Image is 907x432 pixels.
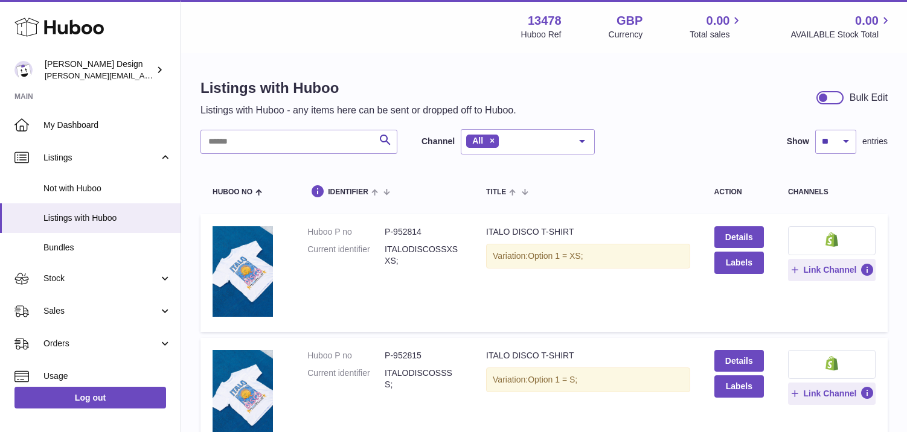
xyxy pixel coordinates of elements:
[788,188,876,196] div: channels
[43,305,159,317] span: Sales
[421,136,455,147] label: Channel
[714,188,764,196] div: action
[385,350,462,361] dd: P-952815
[385,367,462,390] dd: ITALODISCOSSS S;
[213,226,273,317] img: ITALO DISCO T-SHIRT
[804,388,857,399] span: Link Channel
[200,78,516,98] h1: Listings with Huboo
[213,188,252,196] span: Huboo no
[521,29,562,40] div: Huboo Ref
[617,13,643,29] strong: GBP
[788,259,876,281] button: Link Channel
[714,226,764,248] a: Details
[862,136,888,147] span: entries
[714,252,764,273] button: Labels
[825,356,838,370] img: shopify-small.png
[43,370,171,382] span: Usage
[825,232,838,247] img: shopify-small.png
[690,13,743,40] a: 0.00 Total sales
[788,383,876,404] button: Link Channel
[43,119,171,131] span: My Dashboard
[850,91,888,104] div: Bulk Edit
[45,59,153,81] div: [PERSON_NAME] Design
[307,367,385,390] dt: Current identifier
[200,104,516,117] p: Listings with Huboo - any items here can be sent or dropped off to Huboo.
[790,29,893,40] span: AVAILABLE Stock Total
[307,350,385,361] dt: Huboo P no
[714,375,764,397] button: Labels
[528,13,562,29] strong: 13478
[43,212,171,224] span: Listings with Huboo
[714,350,764,372] a: Details
[307,226,385,238] dt: Huboo P no
[528,251,583,261] span: Option 1 = XS;
[472,136,483,145] span: All
[855,13,879,29] span: 0.00
[43,152,159,164] span: Listings
[14,61,33,79] img: madeleine.mcindoe@gmail.com
[486,350,690,361] div: ITALO DISCO T-SHIRT
[609,29,643,40] div: Currency
[385,244,462,267] dd: ITALODISCOSSXS XS;
[307,244,385,267] dt: Current identifier
[486,367,690,392] div: Variation:
[790,13,893,40] a: 0.00 AVAILABLE Stock Total
[486,244,690,268] div: Variation:
[328,188,368,196] span: identifier
[528,375,577,384] span: Option 1 = S;
[486,188,506,196] span: title
[45,71,307,80] span: [PERSON_NAME][EMAIL_ADDRESS][PERSON_NAME][DOMAIN_NAME]
[486,226,690,238] div: ITALO DISCO T-SHIRT
[43,273,159,284] span: Stock
[43,183,171,194] span: Not with Huboo
[804,264,857,275] span: Link Channel
[385,226,462,238] dd: P-952814
[43,338,159,349] span: Orders
[707,13,730,29] span: 0.00
[14,387,166,408] a: Log out
[787,136,809,147] label: Show
[43,242,171,253] span: Bundles
[690,29,743,40] span: Total sales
